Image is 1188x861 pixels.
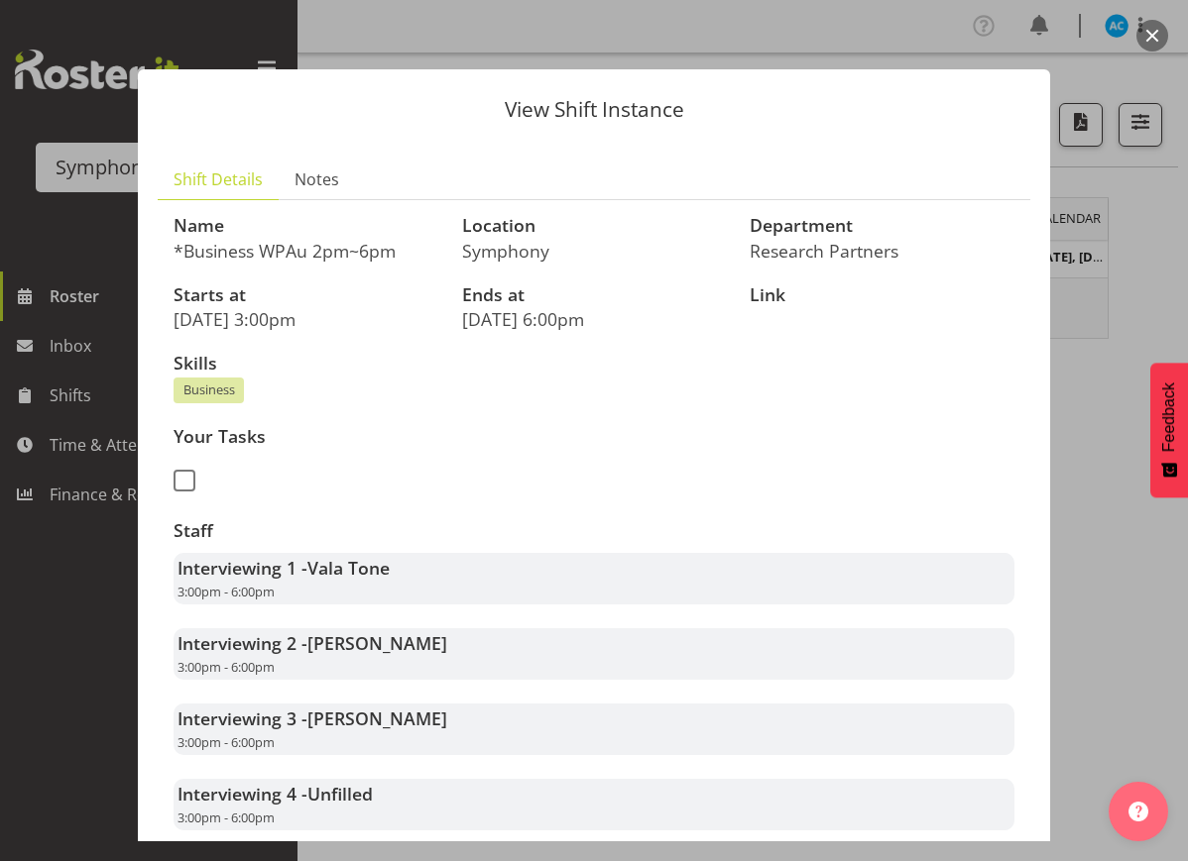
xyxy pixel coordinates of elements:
[178,556,390,580] strong: Interviewing 1 -
[158,99,1030,120] p: View Shift Instance
[750,216,1014,236] h3: Department
[750,240,1014,262] p: Research Partners
[462,285,727,305] h3: Ends at
[178,658,275,676] span: 3:00pm - 6:00pm
[178,706,447,730] strong: Interviewing 3 -
[1150,363,1188,497] button: Feedback - Show survey
[178,631,447,655] strong: Interviewing 2 -
[1129,802,1148,821] img: help-xxl-2.png
[174,167,263,191] span: Shift Details
[174,216,438,236] h3: Name
[174,240,438,262] p: *Business WPAu 2pm~6pm
[174,354,1014,374] h3: Skills
[307,782,373,806] span: Unfilled
[178,583,275,600] span: 3:00pm - 6:00pm
[174,427,582,447] h3: Your Tasks
[307,706,447,730] span: [PERSON_NAME]
[307,631,447,655] span: [PERSON_NAME]
[1160,382,1178,452] span: Feedback
[750,285,1014,305] h3: Link
[183,380,235,399] span: Business
[462,240,727,262] p: Symphony
[174,308,438,330] p: [DATE] 3:00pm
[178,733,275,751] span: 3:00pm - 6:00pm
[178,782,373,806] strong: Interviewing 4 -
[174,285,438,305] h3: Starts at
[462,308,727,330] p: [DATE] 6:00pm
[307,556,390,580] span: Vala Tone
[174,521,1014,541] h3: Staff
[178,808,275,826] span: 3:00pm - 6:00pm
[295,167,339,191] span: Notes
[462,216,727,236] h3: Location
